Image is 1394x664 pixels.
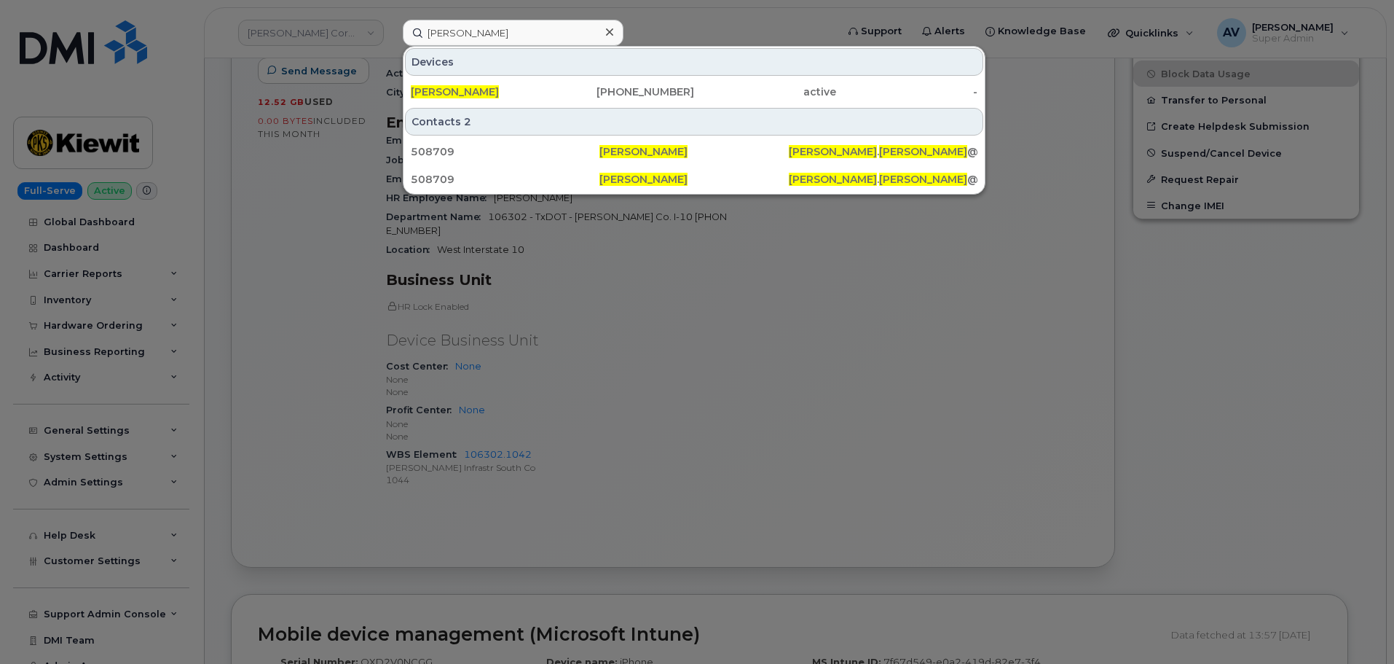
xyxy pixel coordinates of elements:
span: 2 [464,114,471,129]
iframe: Messenger Launcher [1331,601,1383,653]
a: 508709[PERSON_NAME][PERSON_NAME].[PERSON_NAME]@[PERSON_NAME][DOMAIN_NAME] [405,138,983,165]
span: [PERSON_NAME] [789,145,877,158]
span: [PERSON_NAME] [599,145,688,158]
span: [PERSON_NAME] [411,85,499,98]
div: . @[PERSON_NAME][DOMAIN_NAME] [789,144,977,159]
div: 508709 [411,172,599,187]
div: 508709 [411,144,599,159]
a: 508709[PERSON_NAME][PERSON_NAME].[PERSON_NAME]@[PERSON_NAME][DOMAIN_NAME] [405,166,983,192]
div: active [694,85,836,99]
span: [PERSON_NAME] [879,173,967,186]
div: [PHONE_NUMBER] [553,85,695,99]
span: [PERSON_NAME] [789,173,877,186]
a: [PERSON_NAME][PHONE_NUMBER]active- [405,79,983,105]
div: Contacts [405,108,983,136]
input: Find something... [403,20,623,46]
div: - [836,85,978,99]
span: [PERSON_NAME] [879,145,967,158]
div: Devices [405,48,983,76]
div: . @[PERSON_NAME][DOMAIN_NAME] [789,172,977,187]
span: [PERSON_NAME] [599,173,688,186]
